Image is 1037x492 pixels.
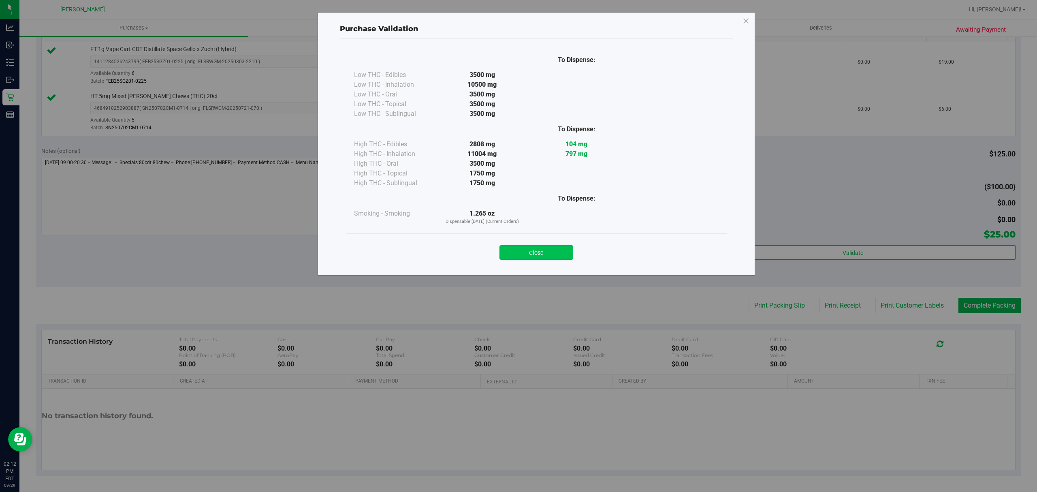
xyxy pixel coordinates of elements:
div: High THC - Oral [354,159,435,169]
p: Dispensable [DATE] (Current Orders) [435,218,529,225]
span: Purchase Validation [340,24,418,33]
div: 11004 mg [435,149,529,159]
div: 1750 mg [435,169,529,178]
div: Low THC - Topical [354,99,435,109]
div: 3500 mg [435,109,529,119]
button: Close [499,245,573,260]
div: To Dispense: [529,55,624,65]
div: Smoking - Smoking [354,209,435,218]
div: High THC - Topical [354,169,435,178]
div: 3500 mg [435,159,529,169]
strong: 104 mg [565,140,587,148]
div: 1750 mg [435,178,529,188]
div: Low THC - Sublingual [354,109,435,119]
div: Low THC - Inhalation [354,80,435,90]
div: 3500 mg [435,99,529,109]
div: 10500 mg [435,80,529,90]
strong: 797 mg [565,150,587,158]
div: To Dispense: [529,124,624,134]
div: 3500 mg [435,70,529,80]
div: 2808 mg [435,139,529,149]
iframe: Resource center [8,427,32,451]
div: High THC - Inhalation [354,149,435,159]
div: Low THC - Oral [354,90,435,99]
div: To Dispense: [529,194,624,203]
div: Low THC - Edibles [354,70,435,80]
div: 1.265 oz [435,209,529,225]
div: High THC - Sublingual [354,178,435,188]
div: High THC - Edibles [354,139,435,149]
div: 3500 mg [435,90,529,99]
